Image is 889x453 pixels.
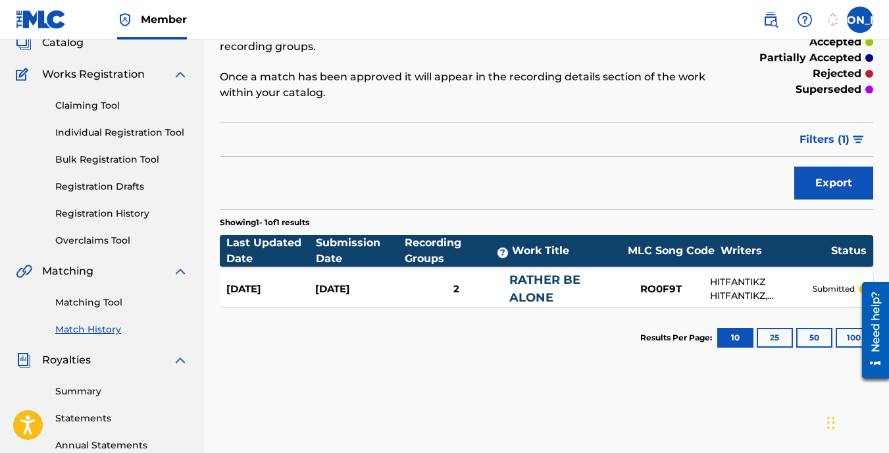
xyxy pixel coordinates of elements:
[759,50,861,66] p: partially accepted
[405,235,512,267] div: Recording Groups
[42,35,84,51] span: Catalog
[16,67,33,82] img: Works Registration
[55,153,188,167] a: Bulk Registration Tool
[757,328,793,348] button: 25
[509,273,580,305] a: RATHER BE ALONE
[16,352,32,368] img: Royalties
[55,412,188,425] a: Statements
[512,243,622,259] div: Work Title
[55,323,188,336] a: Match History
[763,12,778,28] img: search
[220,217,309,228] p: Showing 1 - 1 of 1 results
[55,126,188,140] a: Individual Registration Tool
[16,263,32,279] img: Matching
[55,99,188,113] a: Claiming Tool
[794,167,873,200] button: Export
[16,35,32,51] img: Catalog
[852,277,889,383] iframe: Resource Center
[141,12,187,27] span: Member
[172,352,188,368] img: expand
[55,439,188,452] a: Annual Statements
[16,10,66,29] img: MLC Logo
[721,243,831,259] div: Writers
[831,243,867,259] div: Status
[853,136,864,144] img: filter
[55,207,188,221] a: Registration History
[800,132,850,147] span: Filters ( 1 )
[717,328,753,348] button: 10
[710,275,813,303] div: HITFANTIKZ HITFANTIKZ, [PERSON_NAME] BEATS, [PERSON_NAME] [PERSON_NAME]
[403,282,509,297] div: 2
[809,34,861,50] p: accepted
[792,123,873,156] button: Filters (1)
[42,352,91,368] span: Royalties
[172,263,188,279] img: expand
[757,7,784,33] a: Public Search
[315,282,404,297] div: [DATE]
[823,390,889,453] iframe: Chat Widget
[117,12,133,28] img: Top Rightsholder
[836,328,872,348] button: 100
[55,180,188,194] a: Registration Drafts
[316,235,405,267] div: Submission Date
[622,243,721,259] div: MLC Song Code
[847,7,873,33] div: User Menu
[827,403,835,442] div: Drag
[220,69,723,101] p: Once a match has been approved it will appear in the recording details section of the work within...
[55,296,188,309] a: Matching Tool
[16,35,84,51] a: CatalogCatalog
[796,328,832,348] button: 50
[497,248,508,258] span: ?
[813,66,861,82] p: rejected
[42,263,93,279] span: Matching
[792,7,818,33] div: Help
[640,332,715,344] p: Results Per Page:
[797,12,813,28] img: help
[796,82,861,97] p: superseded
[226,235,316,267] div: Last Updated Date
[172,67,188,82] img: expand
[611,282,710,297] div: RO0F9T
[813,283,855,295] p: submitted
[42,67,145,82] span: Works Registration
[226,282,315,297] div: [DATE]
[55,385,188,398] a: Summary
[55,234,188,248] a: Overclaims Tool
